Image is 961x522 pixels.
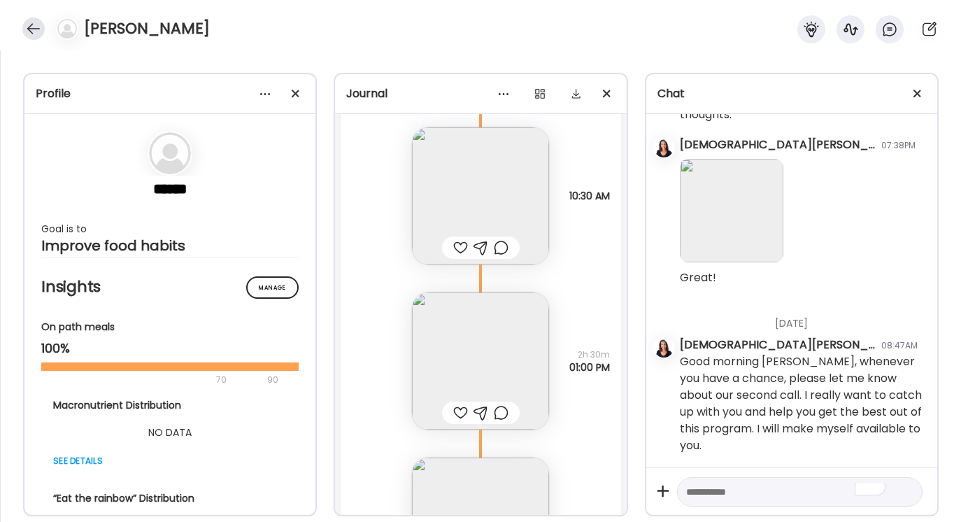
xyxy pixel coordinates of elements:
div: “Eat the rainbow” Distribution [53,491,287,506]
img: images%2F34M9xvfC7VOFbuVuzn79gX2qEI22%2Fl5SNKMtFA3TPZ6qomNQO%2FlaZCnSwzf8u5lIgmniP4_240 [412,127,549,264]
div: Great! [680,269,716,286]
div: 90 [266,372,280,388]
div: Profile [36,85,304,102]
div: Manage [246,276,299,299]
div: Goal is to [41,220,299,237]
div: [DEMOGRAPHIC_DATA][PERSON_NAME] [680,337,876,353]
img: bg-avatar-default.svg [57,19,77,38]
img: bg-avatar-default.svg [149,132,191,174]
textarea: To enrich screen reader interactions, please activate Accessibility in Grammarly extension settings [686,484,888,500]
div: 08:47AM [881,339,918,352]
div: [DATE] [680,299,926,337]
div: 100% [41,340,299,357]
div: [DEMOGRAPHIC_DATA][PERSON_NAME] [680,136,876,153]
span: 01:00 PM [569,361,610,374]
span: 2h 30m [569,348,610,361]
img: avatars%2FmcUjd6cqKYdgkG45clkwT2qudZq2 [654,338,674,358]
div: Journal [346,85,615,102]
div: 70 [41,372,263,388]
div: On path meals [41,320,299,334]
div: Chat [657,85,926,102]
div: Good morning [PERSON_NAME], whenever you have a chance, please let me know about our second call.... [680,353,926,454]
img: avatars%2FmcUjd6cqKYdgkG45clkwT2qudZq2 [654,138,674,157]
img: images%2F34M9xvfC7VOFbuVuzn79gX2qEI22%2FdhRrsZMg94xW7XcXpNRg%2FfzC4eXkGZotzyDtEue5T_240 [680,159,783,262]
div: 07:38PM [881,139,916,152]
span: 10:30 AM [569,190,610,202]
div: Improve food habits [41,237,299,254]
img: images%2F34M9xvfC7VOFbuVuzn79gX2qEI22%2FdhRrsZMg94xW7XcXpNRg%2FfzC4eXkGZotzyDtEue5T_240 [412,292,549,430]
h4: [PERSON_NAME] [84,17,210,40]
div: NO DATA [53,424,287,441]
h2: Insights [41,276,299,297]
div: Macronutrient Distribution [53,398,287,413]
